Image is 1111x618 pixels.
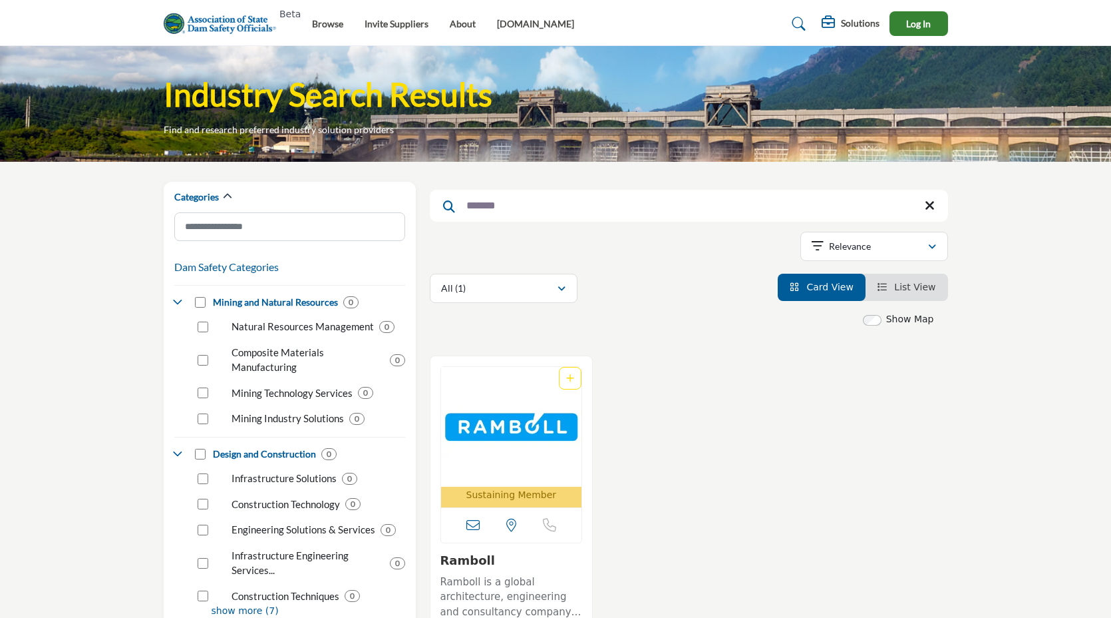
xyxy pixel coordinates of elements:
p: Natural Resources Management: Management of natural resources, including water, land, and mineral... [232,319,374,334]
div: Solutions [822,16,879,32]
h6: Beta [279,9,301,20]
input: Search Category [174,212,405,241]
div: 0 Results For Infrastructure Solutions [342,473,357,485]
a: [DOMAIN_NAME] [497,18,574,29]
span: Log In [906,18,931,29]
a: Invite Suppliers [365,18,428,29]
input: Select Composite Materials Manufacturing checkbox [198,355,208,366]
a: About [450,18,476,29]
p: Infrastructure Engineering Services: Engineering services focused on the design, construction, an... [232,548,385,578]
input: Select Construction Technology checkbox [198,499,208,509]
b: 0 [327,450,331,459]
b: 0 [351,499,355,509]
button: Relevance [800,232,948,261]
p: Mining Technology Services: Technology services for improving the efficiency and safety of mining... [232,386,353,401]
li: Card View [778,274,866,301]
b: 0 [355,414,359,424]
label: Show Map [886,312,934,326]
p: show more (7) [212,604,405,618]
h4: Design and Construction: Planning, design, and construction services for dams, levees, and other ... [213,448,316,461]
input: Select Construction Techniques checkbox [198,591,208,601]
p: Composite Materials Manufacturing: Manufacturing of composite materials for use in dam and infras... [232,345,385,375]
input: Select Infrastructure Engineering Services checkbox [198,558,208,569]
input: Select Mining and Natural Resources checkbox [195,297,206,308]
img: Site Logo [164,13,285,35]
a: Search [779,13,814,35]
input: Select Design and Construction checkbox [195,449,206,460]
p: Infrastructure Solutions: Comprehensive solutions for infrastructure development, maintenance, an... [232,471,337,486]
img: Ramboll [441,367,582,487]
div: 0 Results For Design and Construction [321,448,337,460]
p: Engineering Solutions & Services: Innovative engineering solutions for infrastructure challenges ... [232,522,375,537]
div: 0 Results For Construction Technology [345,498,361,510]
p: Sustaining Member [466,488,557,502]
input: Select Infrastructure Solutions checkbox [198,473,208,484]
h2: Categories [174,190,219,204]
h4: Mining and Natural Resources: Providing dam safety solutions and services for the mining industry... [213,296,338,309]
p: Construction Technology: Technology and tools used in the construction of dams and other water in... [232,497,340,512]
p: All (1) [441,282,466,295]
div: 0 Results For Engineering Solutions & Services [381,524,396,536]
b: 0 [347,474,352,483]
b: 0 [350,591,355,601]
div: 0 Results For Composite Materials Manufacturing [390,354,405,366]
a: Open Listing in new tab [441,367,582,507]
a: Browse [312,18,343,29]
div: 0 Results For Mining Technology Services [358,387,373,399]
span: List View [894,282,935,292]
input: Select Natural Resources Management checkbox [198,322,208,332]
p: Find and research preferred industry solution providers [164,123,394,137]
a: View Card [790,282,854,292]
b: 0 [395,559,400,568]
button: Log In [889,11,948,36]
p: Construction Techniques: Techniques and methods used in the construction of dams and other water ... [232,589,339,604]
input: Search Keyword [430,190,948,222]
p: Mining Industry Solutions: Solutions for addressing dam and infrastructure challenges in the mini... [232,411,344,426]
a: View List [877,282,936,292]
b: 0 [395,356,400,365]
input: Select Engineering Solutions & Services checkbox [198,525,208,535]
button: All (1) [430,274,577,303]
h3: Ramboll [440,553,583,568]
button: Dam Safety Categories [174,259,279,275]
h1: Industry Search Results [164,74,492,115]
div: 0 Results For Construction Techniques [345,590,360,602]
b: 0 [386,525,391,535]
span: Card View [806,282,853,292]
a: Add To List [566,373,574,384]
input: Select Mining Technology Services checkbox [198,388,208,398]
a: Ramboll [440,553,495,567]
div: 0 Results For Natural Resources Management [379,321,395,333]
h5: Solutions [841,17,879,29]
li: List View [866,274,948,301]
b: 0 [349,298,353,307]
div: 0 Results For Mining Industry Solutions [349,413,365,425]
p: Relevance [829,240,871,253]
div: 0 Results For Mining and Natural Resources [343,296,359,308]
b: 0 [363,388,368,398]
b: 0 [385,322,389,332]
a: Beta [164,13,285,35]
div: 0 Results For Infrastructure Engineering Services [390,557,405,569]
input: Select Mining Industry Solutions checkbox [198,414,208,424]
